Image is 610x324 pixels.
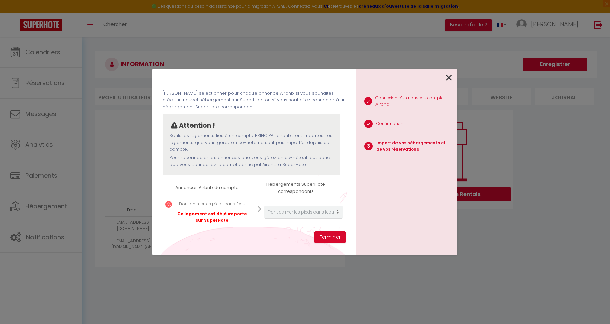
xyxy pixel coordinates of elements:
[375,95,452,108] p: Connexion d'un nouveau compte Airbnb
[169,132,333,153] p: Seuls les logements liés à un compte PRINCIPAL airbnb sont importés. Les logements que vous gérez...
[179,121,215,131] p: Attention !
[176,201,249,207] p: Front de mer les pieds dans l'eau
[5,3,26,23] button: Ouvrir le widget de chat LiveChat
[163,178,251,198] th: Annonces Airbnb du compte
[364,142,373,150] span: 3
[314,231,346,243] button: Terminer
[376,140,452,153] p: Import de vos hébergements et de vos réservations
[169,154,333,168] p: Pour reconnecter les annonces que vous gérez en co-hôte, il faut donc que vous connectiez le comp...
[163,90,346,110] p: [PERSON_NAME] sélectionner pour chaque annonce Airbnb si vous souhaitez créer un nouvel hébergeme...
[376,121,403,127] p: Confirmation
[176,211,249,224] p: Ce logement est déjà importé sur SuperHote
[251,178,340,198] th: Hébergements SuperHote correspondants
